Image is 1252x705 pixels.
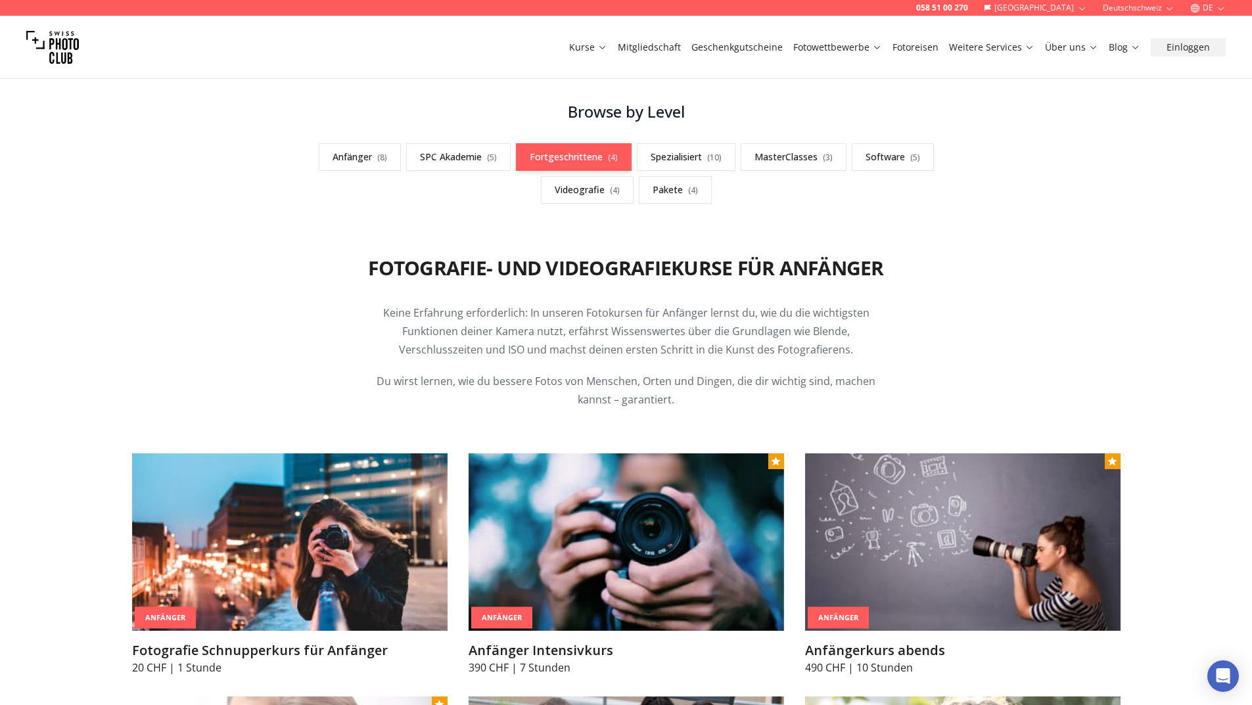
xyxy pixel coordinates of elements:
a: Geschenkgutscheine [691,41,783,54]
span: ( 10 ) [707,152,722,163]
a: MasterClasses(3) [741,143,846,171]
h3: Browse by Level [300,101,952,122]
a: Anfängerkurs abendsAnfängerAnfängerkurs abends490 CHF | 10 Stunden [805,453,1121,675]
p: 20 CHF | 1 Stunde [132,660,448,675]
span: ( 4 ) [608,152,618,163]
p: 490 CHF | 10 Stunden [805,660,1121,675]
img: Swiss photo club [26,21,79,74]
a: Videografie(4) [541,176,634,204]
button: Geschenkgutscheine [686,38,788,57]
a: Fortgeschrittene(4) [516,143,632,171]
a: Fotografie Schnupperkurs für AnfängerAnfängerFotografie Schnupperkurs für Anfänger20 CHF | 1 Stunde [132,453,448,675]
button: Weitere Services [944,38,1040,57]
span: ( 4 ) [610,185,620,196]
a: Blog [1109,41,1140,54]
p: Du wirst lernen, wie du bessere Fotos von Menschen, Orten und Dingen, die dir wichtig sind, mache... [374,372,879,409]
a: Software(5) [852,143,934,171]
span: ( 4 ) [688,185,698,196]
a: Weitere Services [949,41,1034,54]
h3: Fotografie Schnupperkurs für Anfänger [132,641,448,660]
a: SPC Akademie(5) [406,143,511,171]
p: Keine Erfahrung erforderlich: In unseren Fotokursen für Anfänger lernst du, wie du die wichtigste... [374,304,879,359]
p: 390 CHF | 7 Stunden [469,660,784,675]
img: Fotografie Schnupperkurs für Anfänger [132,453,448,631]
button: Kurse [564,38,613,57]
a: Kurse [569,41,607,54]
div: Anfänger [135,607,196,629]
button: Mitgliedschaft [613,38,686,57]
button: Über uns [1040,38,1103,57]
span: ( 8 ) [377,152,387,163]
a: Über uns [1045,41,1098,54]
button: Blog [1103,38,1146,57]
span: ( 3 ) [823,152,833,163]
a: Fotowettbewerbe [793,41,882,54]
span: ( 5 ) [910,152,920,163]
a: Spezialisiert(10) [637,143,735,171]
h3: Anfängerkurs abends [805,641,1121,660]
h3: Anfänger Intensivkurs [469,641,784,660]
a: Anfänger IntensivkursAnfängerAnfänger Intensivkurs390 CHF | 7 Stunden [469,453,784,675]
h2: Fotografie- und Videografiekurse für Anfänger [368,256,883,280]
img: Anfängerkurs abends [805,453,1121,631]
img: Anfänger Intensivkurs [469,453,784,631]
span: ( 5 ) [487,152,497,163]
div: Open Intercom Messenger [1207,660,1239,692]
button: Fotowettbewerbe [788,38,887,57]
a: Mitgliedschaft [618,41,681,54]
a: Pakete(4) [639,176,712,204]
a: 058 51 00 270 [916,3,968,13]
button: Fotoreisen [887,38,944,57]
div: Anfänger [808,607,869,629]
button: Einloggen [1151,38,1226,57]
div: Anfänger [471,607,532,629]
a: Fotoreisen [893,41,939,54]
a: Anfänger(8) [319,143,401,171]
